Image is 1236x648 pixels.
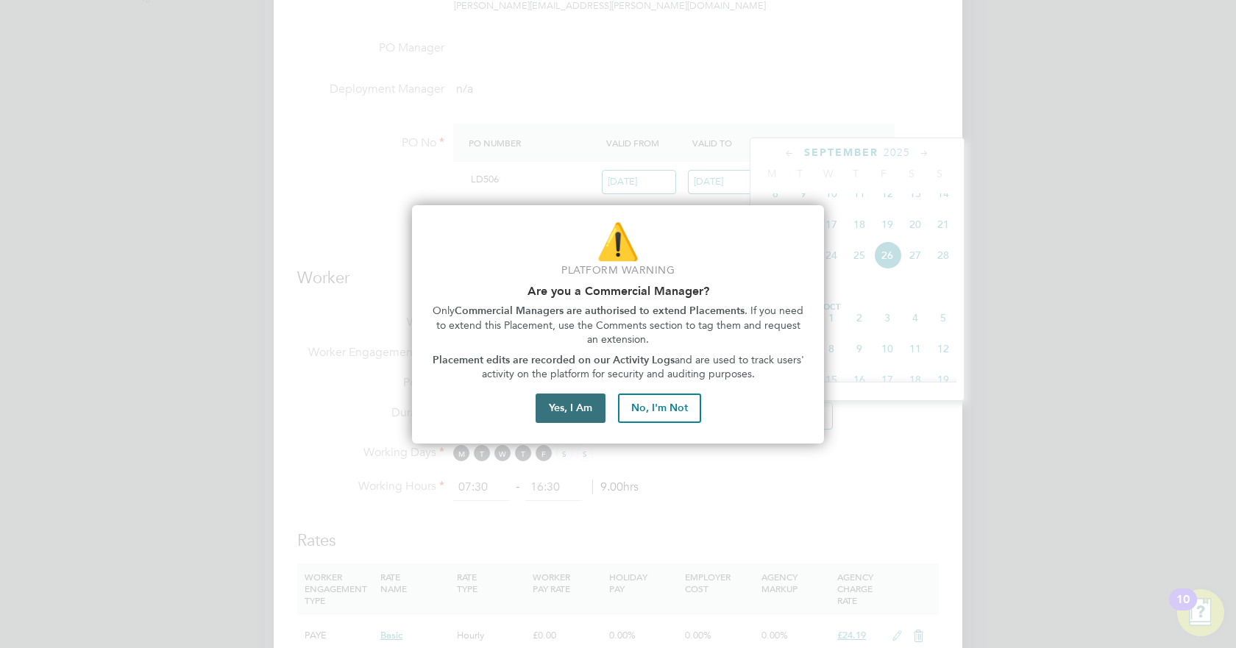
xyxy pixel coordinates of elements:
div: Are you part of the Commercial Team? [412,205,824,444]
span: Only [433,305,455,317]
p: ⚠️ [430,217,806,266]
button: Yes, I Am [536,394,605,423]
button: No, I'm Not [618,394,701,423]
p: Platform Warning [430,263,806,278]
strong: Commercial Managers are authorised to extend Placements [455,305,745,317]
strong: Placement edits are recorded on our Activity Logs [433,354,675,366]
span: and are used to track users' activity on the platform for security and auditing purposes. [482,354,807,381]
span: . If you need to extend this Placement, use the Comments section to tag them and request an exten... [436,305,807,346]
h2: Are you a Commercial Manager? [430,284,806,298]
